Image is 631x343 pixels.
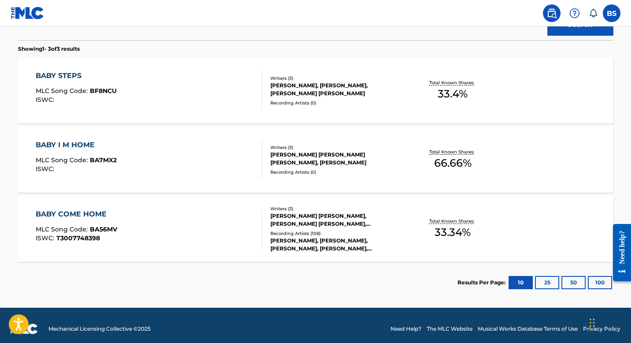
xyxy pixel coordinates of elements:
span: Mechanical Licensing Collective © 2025 [48,325,151,333]
div: [PERSON_NAME], [PERSON_NAME], [PERSON_NAME] [PERSON_NAME] [270,82,403,97]
span: 33.4 % [438,86,468,102]
button: 10 [509,276,533,289]
p: Total Known Shares: [429,79,476,86]
a: BABY STEPSMLC Song Code:BF8NCUISWC:Writers (3)[PERSON_NAME], [PERSON_NAME], [PERSON_NAME] [PERSON... [18,57,613,123]
div: Drag [590,309,595,336]
p: Total Known Shares: [429,218,476,224]
a: Need Help? [391,325,421,333]
div: Writers ( 3 ) [270,205,403,212]
span: MLC Song Code : [36,225,90,233]
div: [PERSON_NAME] [PERSON_NAME] [PERSON_NAME], [PERSON_NAME] [270,151,403,167]
a: Privacy Policy [583,325,620,333]
div: BABY STEPS [36,71,117,81]
img: help [569,8,580,19]
a: BABY COME HOMEMLC Song Code:BA56MVISWC:T3007748398Writers (3)[PERSON_NAME] [PERSON_NAME], [PERSON... [18,196,613,262]
img: MLC Logo [11,7,44,19]
span: MLC Song Code : [36,156,90,164]
span: ISWC : [36,165,56,173]
div: [PERSON_NAME], [PERSON_NAME], [PERSON_NAME], [PERSON_NAME], [PERSON_NAME], [PERSON_NAME] [270,237,403,253]
span: BF8NCU [90,87,117,95]
p: Total Known Shares: [429,149,476,155]
div: Recording Artists ( 108 ) [270,230,403,237]
div: User Menu [603,4,620,22]
div: Writers ( 3 ) [270,144,403,151]
a: The MLC Website [427,325,472,333]
div: Recording Artists ( 0 ) [270,169,403,175]
button: 100 [588,276,612,289]
div: Help [566,4,583,22]
a: Public Search [543,4,561,22]
p: Results Per Page: [458,279,508,287]
iframe: Resource Center [606,217,631,288]
a: Musical Works Database Terms of Use [478,325,578,333]
div: BABY COME HOME [36,209,117,220]
div: Recording Artists ( 0 ) [270,100,403,106]
div: [PERSON_NAME] [PERSON_NAME], [PERSON_NAME] [PERSON_NAME], [PERSON_NAME] [PERSON_NAME] [270,212,403,228]
span: ISWC : [36,96,56,104]
div: Notifications [589,9,598,18]
button: 50 [561,276,586,289]
span: 66.66 % [434,155,472,171]
button: 25 [535,276,559,289]
span: ISWC : [36,234,56,242]
span: MLC Song Code : [36,87,90,95]
span: T3007748398 [56,234,100,242]
div: Writers ( 3 ) [270,75,403,82]
span: 33.34 % [435,224,471,240]
iframe: Chat Widget [587,301,631,343]
img: search [546,8,557,19]
div: BABY I M HOME [36,140,117,150]
p: Showing 1 - 3 of 3 results [18,45,80,53]
span: BA56MV [90,225,117,233]
a: BABY I M HOMEMLC Song Code:BA7MX2ISWC:Writers (3)[PERSON_NAME] [PERSON_NAME] [PERSON_NAME], [PERS... [18,127,613,193]
span: BA7MX2 [90,156,117,164]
